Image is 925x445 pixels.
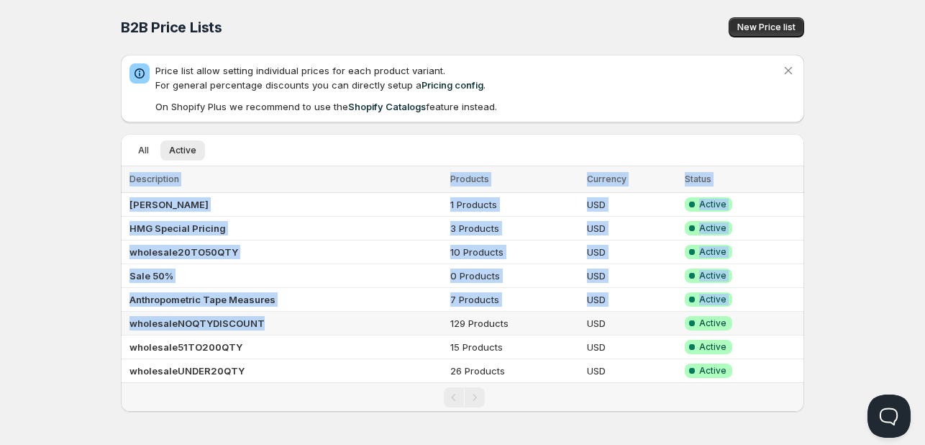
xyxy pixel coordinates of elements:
[129,365,245,377] b: wholesaleUNDER20QTY
[129,199,209,210] b: [PERSON_NAME]
[737,22,796,33] span: New Price list
[867,395,911,438] iframe: Help Scout Beacon - Open
[699,199,726,210] span: Active
[138,145,149,156] span: All
[446,312,583,336] td: 129 Products
[699,341,726,353] span: Active
[699,270,726,282] span: Active
[699,365,726,377] span: Active
[699,318,726,329] span: Active
[446,336,583,359] td: 15 Products
[422,79,483,91] a: Pricing config
[129,223,226,234] b: HMG Special Pricing
[155,63,781,92] p: Price list allow setting individual prices for each product variant. For general percentage disco...
[446,217,583,241] td: 3 Products
[446,359,583,383] td: 26 Products
[729,17,804,37] button: New Price list
[169,145,196,156] span: Active
[450,174,489,184] span: Products
[446,264,583,288] td: 0 Products
[155,99,781,114] p: On Shopify Plus we recommend to use the feature instead.
[129,246,238,258] b: wholesale20TO50QTY
[583,241,681,264] td: USD
[583,193,681,217] td: USD
[129,294,275,305] b: Anthropometric Tape Measures
[583,217,681,241] td: USD
[778,60,798,81] button: Dismiss notification
[583,359,681,383] td: USD
[348,101,426,112] a: Shopify Catalogs
[699,223,726,234] span: Active
[129,318,265,329] b: wholesaleNOQTYDISCOUNT
[583,336,681,359] td: USD
[587,174,626,184] span: Currency
[583,312,681,336] td: USD
[699,294,726,305] span: Active
[685,174,711,184] span: Status
[446,288,583,312] td: 7 Products
[446,241,583,264] td: 10 Products
[129,341,242,353] b: wholesale51TO200QTY
[446,193,583,217] td: 1 Products
[129,174,179,184] span: Description
[583,264,681,288] td: USD
[583,288,681,312] td: USD
[129,270,173,282] b: Sale 50%
[699,246,726,258] span: Active
[121,19,222,36] span: B2B Price Lists
[121,382,804,412] nav: Pagination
